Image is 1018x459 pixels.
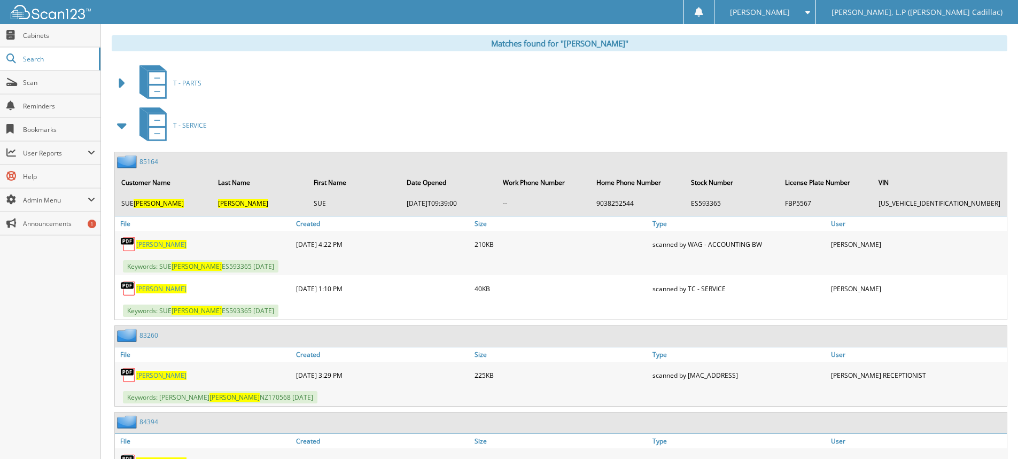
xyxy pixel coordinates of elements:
[293,234,472,255] div: [DATE] 4:22 PM
[650,434,828,448] a: Type
[23,149,88,158] span: User Reports
[828,216,1007,231] a: User
[780,195,872,212] td: FBP5567
[293,347,472,362] a: Created
[23,102,95,111] span: Reminders
[173,79,201,88] span: T - PARTS
[780,172,872,193] th: License Plate Number
[498,195,590,212] td: --
[293,434,472,448] a: Created
[650,364,828,386] div: scanned by [MAC_ADDRESS]
[123,305,278,317] span: Keywords: SUE ES593365 [DATE]
[293,364,472,386] div: [DATE] 3:29 PM
[123,391,317,403] span: Keywords: [PERSON_NAME] NZ170568 [DATE]
[828,278,1007,299] div: [PERSON_NAME]
[116,195,212,212] td: SUE
[134,199,184,208] span: [PERSON_NAME]
[120,281,136,297] img: PDF.png
[11,5,91,19] img: scan123-logo-white.svg
[472,234,650,255] div: 210KB
[209,393,260,402] span: [PERSON_NAME]
[965,408,1018,459] iframe: Chat Widget
[173,121,207,130] span: T - SERVICE
[828,234,1007,255] div: [PERSON_NAME]
[23,172,95,181] span: Help
[498,172,590,193] th: Work Phone Number
[120,367,136,383] img: PDF.png
[472,364,650,386] div: 225KB
[23,196,88,205] span: Admin Menu
[293,216,472,231] a: Created
[472,434,650,448] a: Size
[650,278,828,299] div: scanned by TC - SERVICE
[115,216,293,231] a: File
[828,434,1007,448] a: User
[172,306,222,315] span: [PERSON_NAME]
[401,172,496,193] th: Date Opened
[117,415,139,429] img: folder2.png
[23,125,95,134] span: Bookmarks
[133,62,201,104] a: T - PARTS
[686,172,779,193] th: Stock Number
[650,216,828,231] a: Type
[88,220,96,228] div: 1
[117,155,139,168] img: folder2.png
[139,157,158,166] a: 85164
[120,236,136,252] img: PDF.png
[23,219,95,228] span: Announcements
[308,195,400,212] td: SUE
[123,260,278,273] span: Keywords: SUE ES593365 [DATE]
[308,172,400,193] th: First Name
[730,9,790,15] span: [PERSON_NAME]
[873,195,1006,212] td: [US_VEHICLE_IDENTIFICATION_NUMBER]
[136,371,186,380] a: [PERSON_NAME]
[117,329,139,342] img: folder2.png
[133,104,207,146] a: T - SERVICE
[23,31,95,40] span: Cabinets
[873,172,1006,193] th: VIN
[650,234,828,255] div: scanned by WAG - ACCOUNTING BW
[139,331,158,340] a: 83260
[401,195,496,212] td: [DATE]T09:39:00
[172,262,222,271] span: [PERSON_NAME]
[472,347,650,362] a: Size
[136,284,186,293] a: [PERSON_NAME]
[472,216,650,231] a: Size
[591,172,685,193] th: Home Phone Number
[828,347,1007,362] a: User
[832,9,1003,15] span: [PERSON_NAME], L.P ([PERSON_NAME] Cadillac)
[112,35,1007,51] div: Matches found for "[PERSON_NAME]"
[218,199,268,208] span: [PERSON_NAME]
[23,55,94,64] span: Search
[115,347,293,362] a: File
[115,434,293,448] a: File
[591,195,685,212] td: 9038252544
[293,278,472,299] div: [DATE] 1:10 PM
[213,172,307,193] th: Last Name
[116,172,212,193] th: Customer Name
[139,417,158,426] a: 84394
[136,240,186,249] a: [PERSON_NAME]
[472,278,650,299] div: 40KB
[686,195,779,212] td: ES593365
[650,347,828,362] a: Type
[23,78,95,87] span: Scan
[828,364,1007,386] div: [PERSON_NAME] RECEPTIONIST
